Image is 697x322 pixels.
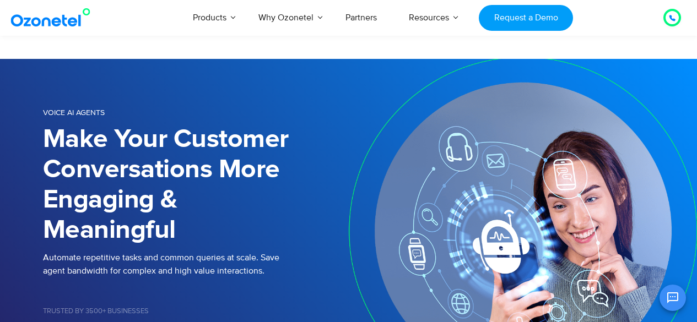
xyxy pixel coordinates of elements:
[43,108,105,117] span: Voice AI Agents
[479,5,573,31] a: Request a Demo
[43,251,349,277] p: Automate repetitive tasks and common queries at scale. Save agent bandwidth for complex and high ...
[43,124,349,245] h1: Make Your Customer Conversations More Engaging & Meaningful
[43,308,349,315] h5: Trusted by 3500+ Businesses
[660,285,686,311] button: Open chat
